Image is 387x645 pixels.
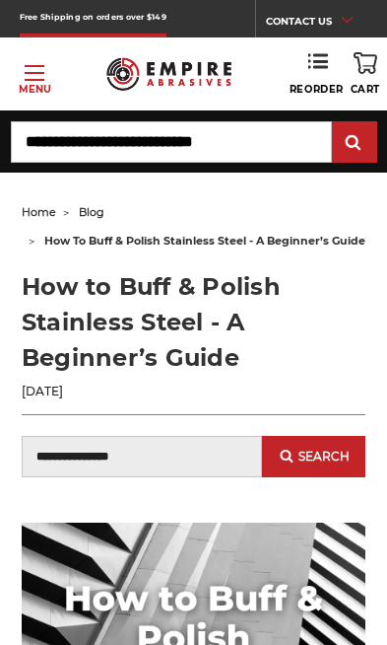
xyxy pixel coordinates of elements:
[22,383,365,400] p: [DATE]
[44,234,365,248] span: how to buff & polish stainless steel - a beginner’s guide
[298,450,350,464] span: Search
[22,269,365,376] h1: How to Buff & Polish Stainless Steel - A Beginner’s Guide
[266,10,367,37] a: CONTACT US
[335,123,374,163] input: Submit
[290,52,344,96] a: Reorder
[262,436,365,477] button: Search
[25,72,44,74] span: Toggle menu
[19,82,51,97] p: Menu
[79,205,104,219] a: blog
[290,83,344,96] span: Reorder
[351,52,380,96] a: Cart
[351,83,380,96] span: Cart
[106,49,232,99] img: Empire Abrasives
[22,205,56,219] a: home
